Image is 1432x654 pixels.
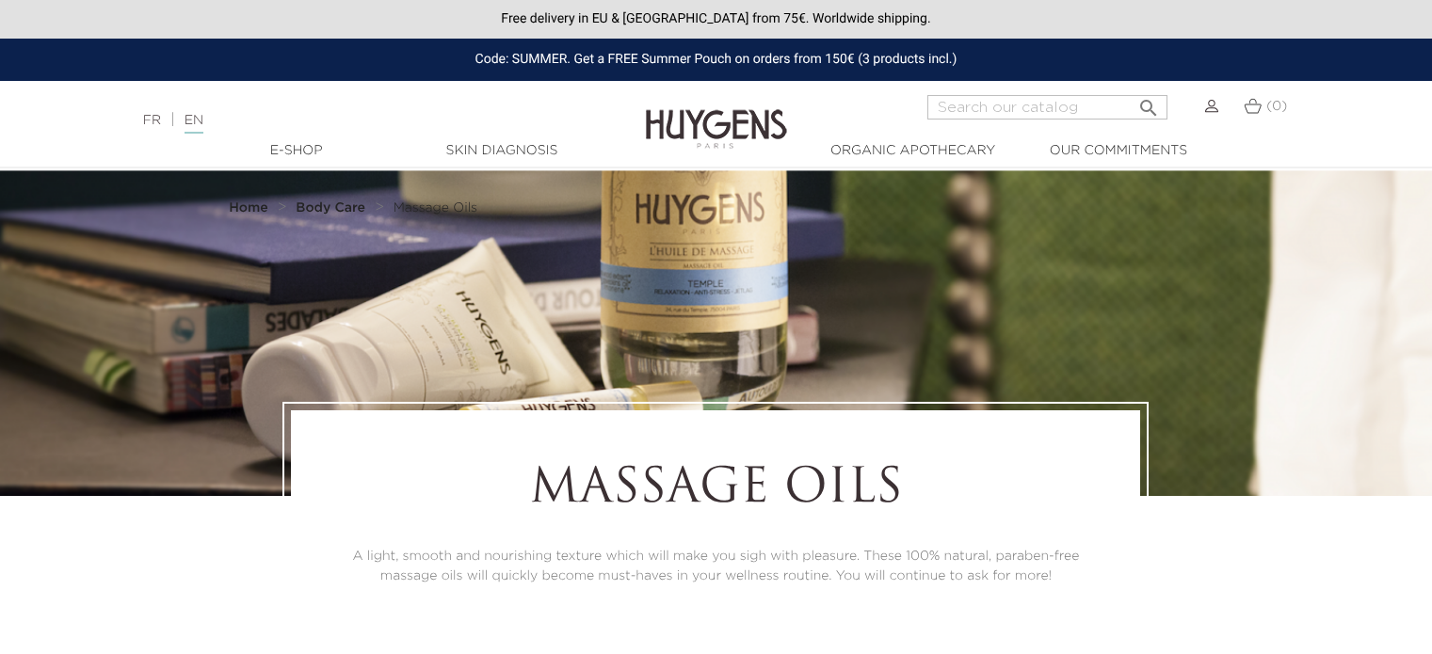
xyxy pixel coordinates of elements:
a: Massage Oils [394,200,477,215]
a: Home [229,200,272,215]
a: EN [185,114,203,134]
strong: Body Care [296,201,365,215]
a: E-Shop [202,141,391,161]
span: Massage Oils [394,201,477,215]
a: FR [143,114,161,127]
p: A light, smooth and nourishing texture which will make you sigh with pleasure. These 100% natural... [343,547,1088,586]
input: Search [927,95,1167,120]
button:  [1132,89,1166,115]
strong: Home [229,201,268,215]
i:  [1137,91,1160,114]
div: | [134,109,583,132]
img: Huygens [646,79,787,152]
a: Our commitments [1024,141,1213,161]
a: Organic Apothecary [819,141,1007,161]
a: Skin Diagnosis [408,141,596,161]
a: Body Care [296,200,370,215]
span: (0) [1266,100,1287,113]
h1: Massage Oils [343,462,1088,518]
